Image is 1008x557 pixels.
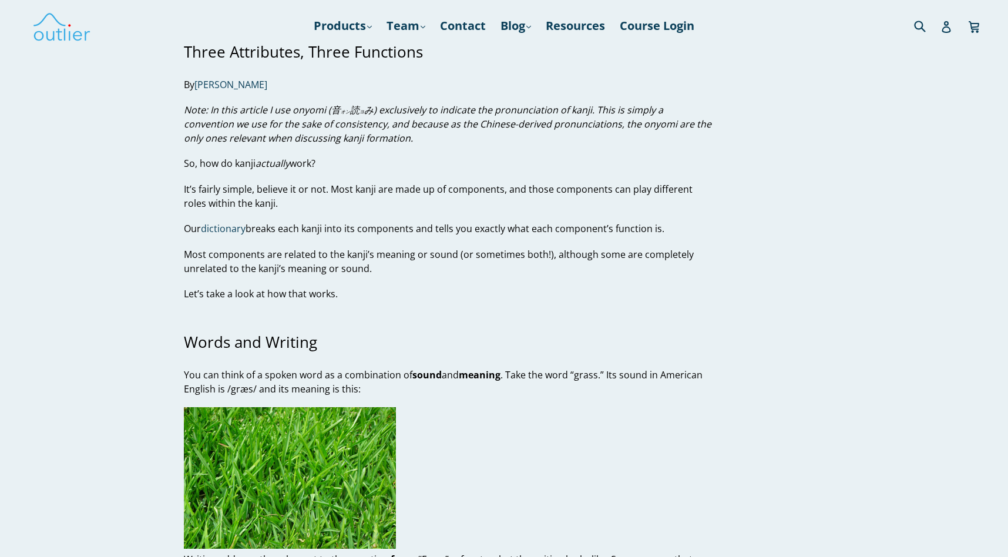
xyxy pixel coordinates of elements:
ruby: 音 [331,103,350,116]
p: By [184,78,714,92]
em: Note: In this article I use onyomi ( み) exclusively to indicate the pronunciation of kanji. This ... [184,103,711,145]
p: Most components are related to the kanji’s meaning or sound (or sometimes both!), although some a... [184,247,714,276]
ruby: 読 [350,103,364,116]
em: actually [256,157,290,170]
p: So, how do kanji work? [184,157,714,171]
h3: Words and Writing [184,333,714,351]
p: Let’s take a look at how that works. [184,287,714,301]
strong: meaning [459,368,500,381]
p: You can think of a spoken word as a combination of and . Take the word “grass.” Its sound in Amer... [184,368,714,396]
strong: sound [412,368,442,381]
a: Contact [434,15,492,36]
input: Search [911,14,943,38]
rt: ヨ [359,108,364,115]
p: Our breaks each kanji into its components and tells you exactly what each component’s function is. [184,222,714,236]
a: Course Login [614,15,700,36]
a: Resources [540,15,611,36]
img: grass [184,407,396,549]
p: It’s fairly simple, believe it or not. Most kanji are made up of components, and those components... [184,182,714,210]
h3: Three Attributes, Three Functions [184,43,714,61]
a: Blog [495,15,537,36]
a: Team [381,15,431,36]
a: Products [308,15,378,36]
img: Outlier Linguistics [32,9,91,43]
a: dictionary [201,222,246,236]
rt: オン [341,108,350,115]
a: [PERSON_NAME] [194,78,267,92]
